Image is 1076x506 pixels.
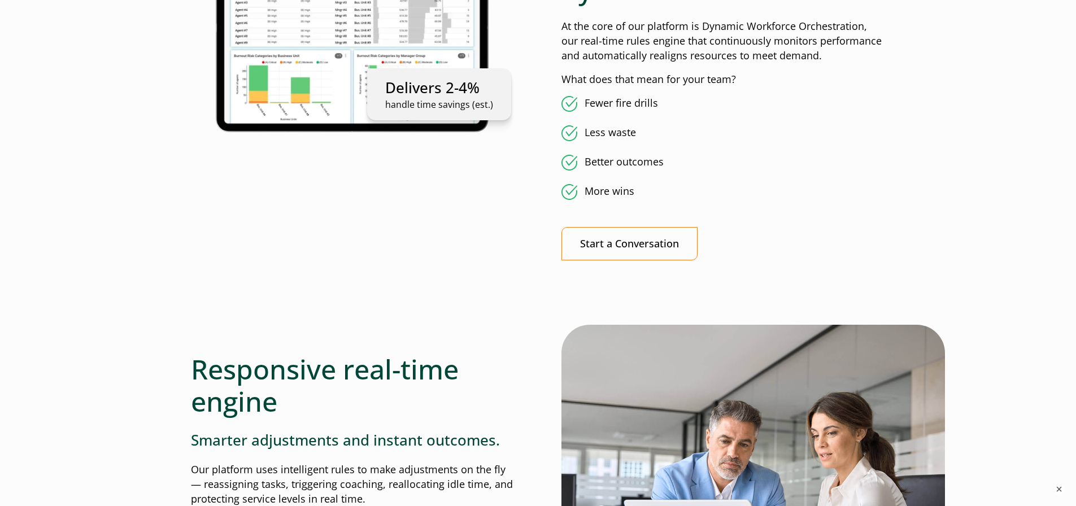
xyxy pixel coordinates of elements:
[561,155,886,171] li: Better outcomes
[385,77,493,98] p: Delivers 2-4%
[1053,483,1065,495] button: ×
[561,227,698,260] a: Start a Conversation
[191,353,515,418] h2: Responsive real-time engine
[561,125,886,141] li: Less waste
[191,431,515,449] h3: Smarter adjustments and instant outcomes.
[561,184,886,200] li: More wins
[561,72,886,87] p: What does that mean for your team?
[385,98,493,111] p: handle time savings (est.)
[561,96,886,112] li: Fewer fire drills
[561,19,886,63] p: At the core of our platform is Dynamic Workforce Orchestration, our real-time rules engine that c...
